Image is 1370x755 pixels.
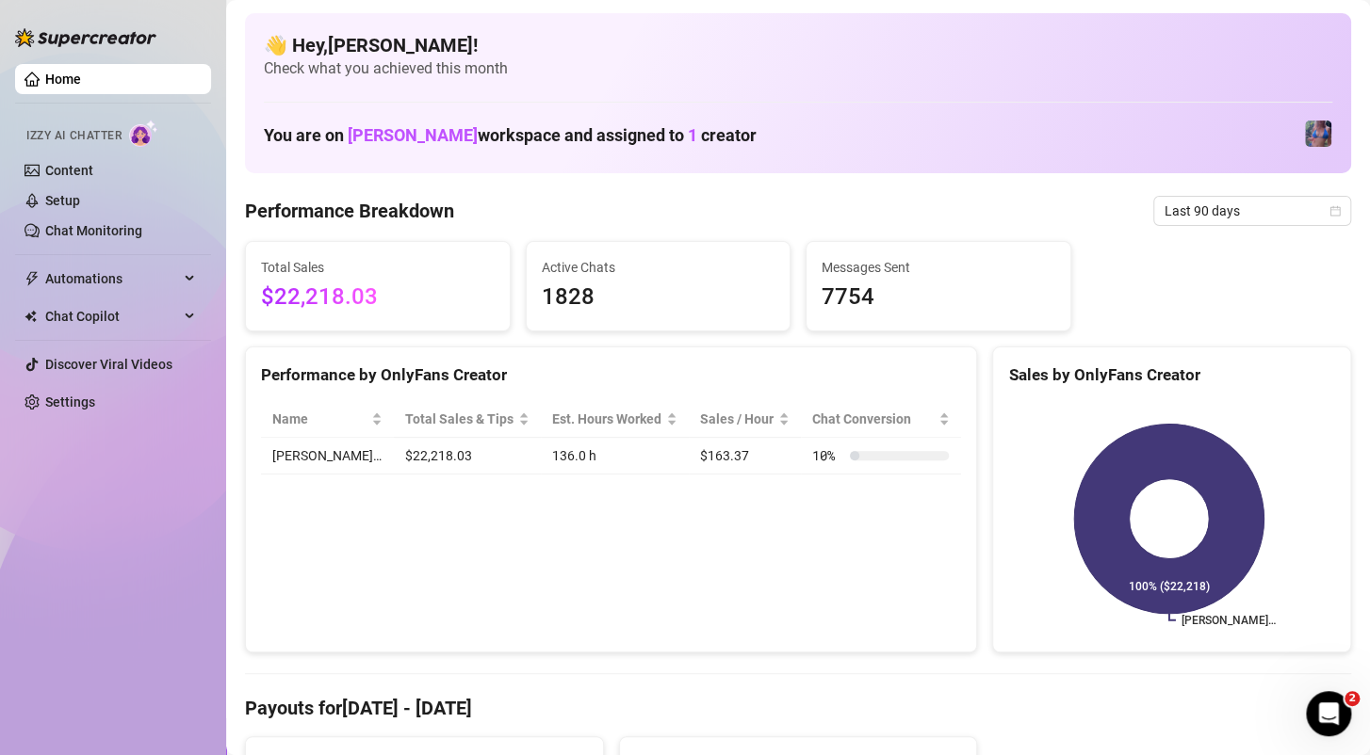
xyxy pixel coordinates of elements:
span: Chat Copilot [45,301,179,331]
div: Sales by OnlyFans Creator [1008,362,1335,388]
span: 1 [688,125,697,145]
a: Chat Monitoring [45,223,142,238]
h4: Payouts for [DATE] - [DATE] [245,695,1351,721]
a: Home [45,72,81,87]
th: Chat Conversion [801,401,961,438]
span: Izzy AI Chatter [26,127,122,145]
a: Setup [45,193,80,208]
a: Settings [45,394,95,410]
td: 136.0 h [541,438,689,474]
td: $163.37 [689,438,801,474]
text: [PERSON_NAME]… [1182,614,1276,627]
span: $22,218.03 [261,280,495,315]
span: Active Chats [542,257,775,278]
span: Sales / Hour [700,409,775,429]
span: 7754 [822,280,1055,315]
span: 2 [1345,691,1360,706]
span: Check what you achieved this month [264,58,1332,79]
span: Name [272,409,367,429]
img: logo-BBDzfeDw.svg [15,28,156,47]
span: Last 90 days [1165,197,1340,225]
iframe: Intercom live chat [1306,691,1351,736]
td: $22,218.03 [394,438,541,474]
h1: You are on workspace and assigned to creator [264,125,757,146]
span: 10 % [812,445,842,466]
img: AI Chatter [129,120,158,147]
th: Sales / Hour [689,401,801,438]
div: Performance by OnlyFans Creator [261,362,961,388]
span: Automations [45,264,179,294]
h4: Performance Breakdown [245,198,454,224]
span: Messages Sent [822,257,1055,278]
span: 1828 [542,280,775,315]
div: Est. Hours Worked [552,409,662,429]
th: Name [261,401,394,438]
td: [PERSON_NAME]… [261,438,394,474]
a: Content [45,163,93,178]
h4: 👋 Hey, [PERSON_NAME] ! [264,32,1332,58]
span: [PERSON_NAME] [348,125,478,145]
span: Total Sales & Tips [405,409,514,429]
a: Discover Viral Videos [45,357,172,372]
span: thunderbolt [24,271,40,286]
img: Jaylie [1305,120,1331,147]
span: calendar [1329,205,1341,217]
span: Chat Conversion [812,409,935,429]
img: Chat Copilot [24,310,37,323]
span: Total Sales [261,257,495,278]
th: Total Sales & Tips [394,401,541,438]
